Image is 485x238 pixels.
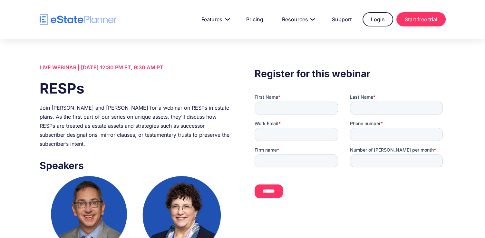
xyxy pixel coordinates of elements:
a: Login [363,12,393,26]
a: Start free trial [396,12,446,26]
h3: Speakers [40,158,230,173]
a: Pricing [238,13,271,26]
h1: RESPs [40,78,230,98]
div: LIVE WEBINAR | [DATE] 12:30 PM ET, 9:30 AM PT [40,63,230,72]
div: Join [PERSON_NAME] and [PERSON_NAME] for a webinar on RESPs in estate plans. As the first part of... [40,103,230,148]
iframe: Form 0 [255,94,445,209]
h3: Register for this webinar [255,66,445,81]
a: Resources [274,13,321,26]
a: Support [324,13,359,26]
a: Features [194,13,235,26]
a: home [40,14,117,25]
